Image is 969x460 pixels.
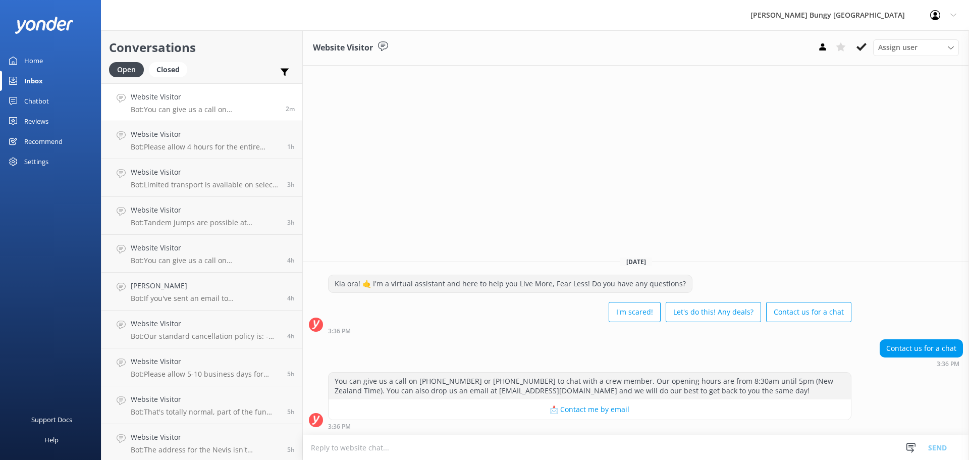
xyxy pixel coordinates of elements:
p: Bot: You can give us a call on [PHONE_NUMBER] or [PHONE_NUMBER] to chat with a crew member. Our o... [131,105,278,114]
div: 03:36pm 15-Aug-2025 (UTC +12:00) Pacific/Auckland [880,360,963,367]
a: Website VisitorBot:Limited transport is available on select days for the [GEOGRAPHIC_DATA]. If yo... [101,159,302,197]
a: Closed [149,64,192,75]
div: Recommend [24,131,63,151]
div: Inbox [24,71,43,91]
span: 11:33am 15-Aug-2025 (UTC +12:00) Pacific/Auckland [287,256,295,265]
h4: Website Visitor [131,356,280,367]
div: Closed [149,62,187,77]
h4: Website Visitor [131,167,280,178]
h3: Website Visitor [313,41,373,55]
a: Website VisitorBot:Our standard cancellation policy is: - Cancellations more than 48 hours in adv... [101,311,302,348]
h4: Website Visitor [131,432,280,443]
span: 10:10am 15-Aug-2025 (UTC +12:00) Pacific/Auckland [287,445,295,454]
a: Website VisitorBot:Please allow 4 hours for the entire Nevis Bungy experience, including return t... [101,121,302,159]
strong: 3:36 PM [937,361,959,367]
h2: Conversations [109,38,295,57]
div: You can give us a call on [PHONE_NUMBER] or [PHONE_NUMBER] to chat with a crew member. Our openin... [329,373,851,399]
span: Assign user [878,42,918,53]
h4: Website Visitor [131,205,280,216]
div: Reviews [24,111,48,131]
span: 11:23am 15-Aug-2025 (UTC +12:00) Pacific/Auckland [287,294,295,302]
div: Chatbot [24,91,49,111]
a: Website VisitorBot:You can give us a call on [PHONE_NUMBER] or [PHONE_NUMBER] to chat with a crew... [101,83,302,121]
span: [DATE] [620,258,652,266]
div: 03:36pm 15-Aug-2025 (UTC +12:00) Pacific/Auckland [328,423,851,430]
h4: Website Visitor [131,129,280,140]
p: Bot: Our standard cancellation policy is: - Cancellations more than 48 hours in advance receive a... [131,332,280,341]
div: Contact us for a chat [880,340,962,357]
button: Let's do this! Any deals? [666,302,761,322]
span: 10:11am 15-Aug-2025 (UTC +12:00) Pacific/Auckland [287,407,295,416]
strong: 3:36 PM [328,328,351,334]
span: 10:32am 15-Aug-2025 (UTC +12:00) Pacific/Auckland [287,370,295,378]
p: Bot: You can give us a call on [PHONE_NUMBER] or [PHONE_NUMBER] to chat with a crew member. Our o... [131,256,280,265]
span: 12:24pm 15-Aug-2025 (UTC +12:00) Pacific/Auckland [287,180,295,189]
button: 📩 Contact me by email [329,399,851,420]
span: 10:59am 15-Aug-2025 (UTC +12:00) Pacific/Auckland [287,332,295,340]
a: Open [109,64,149,75]
span: 03:36pm 15-Aug-2025 (UTC +12:00) Pacific/Auckland [286,105,295,113]
a: [PERSON_NAME]Bot:If you've sent an email to [EMAIL_ADDRESS][DOMAIN_NAME], the team will do their ... [101,273,302,311]
span: 12:04pm 15-Aug-2025 (UTC +12:00) Pacific/Auckland [287,218,295,227]
a: Website VisitorBot:Tandem jumps are possible at [GEOGRAPHIC_DATA], [GEOGRAPHIC_DATA], and [GEOGRA... [101,197,302,235]
h4: Website Visitor [131,318,280,329]
img: yonder-white-logo.png [15,17,73,33]
div: Kia ora! 🤙 I'm a virtual assistant and here to help you Live More, Fear Less! Do you have any que... [329,275,692,292]
button: I'm scared! [609,302,661,322]
div: Open [109,62,144,77]
div: 03:36pm 15-Aug-2025 (UTC +12:00) Pacific/Auckland [328,327,851,334]
div: Home [24,50,43,71]
a: Website VisitorBot:You can give us a call on [PHONE_NUMBER] or [PHONE_NUMBER] to chat with a crew... [101,235,302,273]
h4: Website Visitor [131,91,278,103]
a: Website VisitorBot:Please allow 5-10 business days for refunds to process once requested.5h [101,348,302,386]
h4: [PERSON_NAME] [131,280,280,291]
p: Bot: Tandem jumps are possible at [GEOGRAPHIC_DATA], [GEOGRAPHIC_DATA], and [GEOGRAPHIC_DATA], or... [131,218,280,227]
div: Help [44,430,59,450]
p: Bot: Please allow 5-10 business days for refunds to process once requested. [131,370,280,379]
h4: Website Visitor [131,394,280,405]
h4: Website Visitor [131,242,280,253]
button: Contact us for a chat [766,302,851,322]
p: Bot: Please allow 4 hours for the entire Nevis Bungy experience, including return travel and acti... [131,142,280,151]
a: Website VisitorBot:That's totally normal, part of the fun and what leads to feeling accomplished ... [101,386,302,424]
div: Support Docs [31,410,72,430]
div: Assign User [873,39,959,56]
div: Settings [24,151,48,172]
p: Bot: Limited transport is available on select days for the [GEOGRAPHIC_DATA]. If you’ve booked, p... [131,180,280,189]
p: Bot: The address for the Nevis isn't advertised as it is on private property. Our transport is co... [131,445,280,454]
p: Bot: That's totally normal, part of the fun and what leads to feeling accomplished post activity.... [131,407,280,417]
span: 02:20pm 15-Aug-2025 (UTC +12:00) Pacific/Auckland [287,142,295,151]
p: Bot: If you've sent an email to [EMAIL_ADDRESS][DOMAIN_NAME], the team will do their best to get ... [131,294,280,303]
strong: 3:36 PM [328,424,351,430]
